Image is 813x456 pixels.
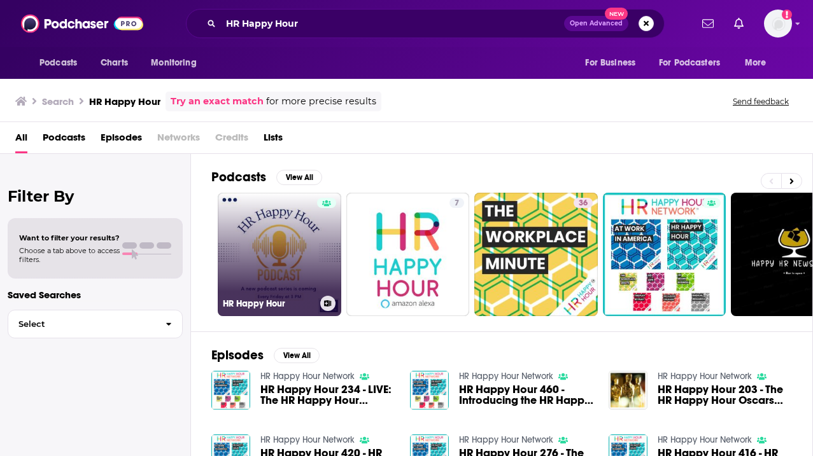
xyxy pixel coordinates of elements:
div: Search podcasts, credits, & more... [186,9,665,38]
span: Want to filter your results? [19,233,120,242]
button: open menu [651,51,739,75]
button: open menu [736,51,782,75]
button: open menu [142,51,213,75]
button: View All [274,348,320,363]
a: HR Happy Hour Network [658,434,752,445]
span: for more precise results [266,94,376,109]
h3: HR Happy Hour [89,95,160,107]
a: 36 [474,193,598,316]
a: Charts [92,51,136,75]
a: Episodes [101,127,142,153]
button: open menu [576,51,651,75]
span: Podcasts [39,54,77,72]
button: View All [276,170,322,185]
a: Lists [264,127,283,153]
p: Saved Searches [8,289,183,301]
a: Podcasts [43,127,85,153]
a: HR Happy Hour Network [459,371,553,382]
a: HR Happy Hour Network [658,371,752,382]
span: Networks [157,127,200,153]
h2: Episodes [211,347,264,363]
a: 36 [574,198,593,208]
button: Select [8,310,183,338]
img: HR Happy Hour 203 - The HR Happy Hour Oscars Preview [609,371,647,410]
a: 7 [449,198,464,208]
a: HR Happy Hour Network [459,434,553,445]
h3: Search [42,95,74,107]
input: Search podcasts, credits, & more... [221,13,564,34]
span: For Podcasters [659,54,720,72]
a: PodcastsView All [211,169,322,185]
span: 36 [579,197,588,210]
a: Show notifications dropdown [697,13,719,34]
a: All [15,127,27,153]
a: HR Happy Hour 234 - LIVE: The HR Happy Hour Oscars Preview [260,384,395,406]
button: open menu [31,51,94,75]
a: HR Happy Hour Network [260,371,355,382]
img: HR Happy Hour 460 - Introducing the HR Happy Hour WORK BREAK! [410,371,449,410]
span: Open Advanced [570,20,623,27]
a: EpisodesView All [211,347,320,363]
span: For Business [585,54,635,72]
img: HR Happy Hour 234 - LIVE: The HR Happy Hour Oscars Preview [211,371,250,410]
a: Show notifications dropdown [729,13,749,34]
a: 7 [346,193,470,316]
a: Try an exact match [171,94,264,109]
span: Monitoring [151,54,196,72]
a: HR Happy Hour [218,193,341,316]
span: Credits [215,127,248,153]
h2: Filter By [8,187,183,205]
span: Choose a tab above to access filters. [19,246,120,264]
span: Logged in as AparnaKulkarni [764,10,792,38]
button: Send feedback [729,96,793,107]
a: HR Happy Hour Network [260,434,355,445]
img: User Profile [764,10,792,38]
span: More [745,54,767,72]
span: Charts [101,54,128,72]
span: 7 [455,197,459,210]
span: Select [8,320,155,328]
a: HR Happy Hour 203 - The HR Happy Hour Oscars Preview [658,384,792,406]
img: Podchaser - Follow, Share and Rate Podcasts [21,11,143,36]
span: New [605,8,628,20]
h2: Podcasts [211,169,266,185]
button: Open AdvancedNew [564,16,628,31]
svg: Add a profile image [782,10,792,20]
h3: HR Happy Hour [223,298,315,309]
a: HR Happy Hour 460 - Introducing the HR Happy Hour WORK BREAK! [459,384,593,406]
button: Show profile menu [764,10,792,38]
